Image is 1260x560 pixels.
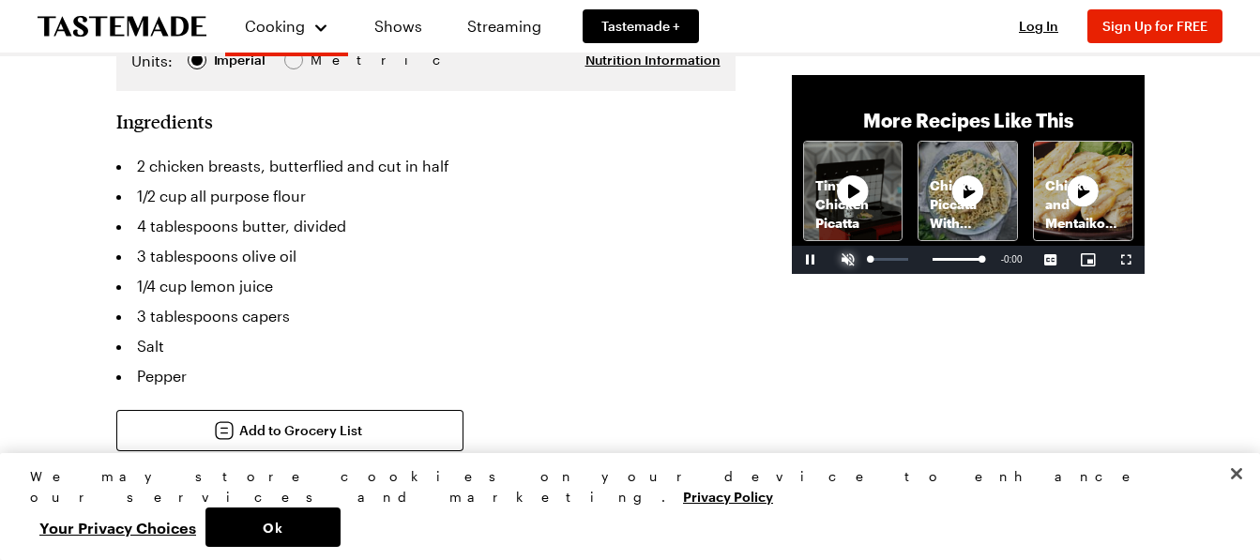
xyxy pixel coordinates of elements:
button: Ok [205,507,341,547]
button: Nutrition Information [585,51,721,69]
span: Sign Up for FREE [1102,18,1207,34]
div: We may store cookies on your device to enhance our services and marketing. [30,466,1214,507]
li: Salt [116,331,736,361]
button: Pause [792,246,829,274]
a: Tiny Chicken PicattaRecipe image thumbnail [803,141,903,241]
p: Chicken and Mentaiko Piccata [1034,176,1132,233]
li: 2 chicken breasts, butterflied and cut in half [116,151,736,181]
span: - [1001,254,1004,265]
li: 3 tablespoons olive oil [116,241,736,271]
button: Log In [1001,17,1076,36]
button: Cooking [244,8,329,45]
div: Privacy [30,466,1214,547]
span: Add to Grocery List [239,421,362,440]
a: Tastemade + [583,9,699,43]
div: Imperial [214,50,266,70]
div: Progress Bar [933,258,982,261]
li: Pepper [116,361,736,391]
span: 0:00 [1004,254,1022,265]
span: Log In [1019,18,1058,34]
li: 3 tablespoons capers [116,301,736,331]
li: 1/4 cup lemon juice [116,271,736,301]
span: Tastemade + [601,17,680,36]
div: Imperial Metric [131,50,350,76]
p: Tiny Chicken Picatta [804,176,903,233]
div: Metric [311,50,350,70]
a: Chicken Piccata With ArtichokesRecipe image thumbnail [918,141,1018,241]
button: Fullscreen [1107,246,1145,274]
button: Captions [1032,246,1070,274]
button: Unmute [829,246,867,274]
a: Chicken and Mentaiko PiccataRecipe image thumbnail [1033,141,1133,241]
span: Metric [311,50,352,70]
a: More information about your privacy, opens in a new tab [683,487,773,505]
p: More Recipes Like This [863,107,1073,133]
li: 1/2 cup all purpose flour [116,181,736,211]
li: 4 tablespoons butter, divided [116,211,736,241]
label: Units: [131,50,173,72]
button: Your Privacy Choices [30,507,205,547]
h2: Ingredients [116,110,213,132]
span: Imperial [214,50,267,70]
span: Cooking [245,17,305,35]
button: Add to Grocery List [116,410,463,451]
button: Picture-in-Picture [1070,246,1107,274]
p: Chicken Piccata With Artichokes [918,176,1017,233]
button: Close [1216,453,1257,494]
a: To Tastemade Home Page [38,16,206,38]
button: Sign Up for FREE [1087,9,1222,43]
div: Volume Level [870,258,908,261]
